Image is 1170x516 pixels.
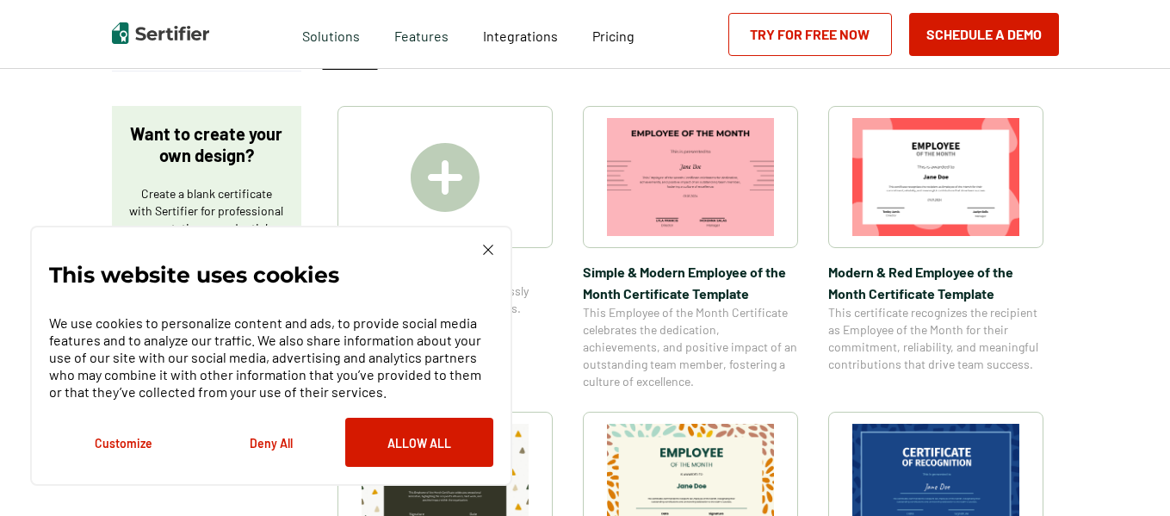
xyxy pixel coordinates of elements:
img: Create A Blank Certificate [411,143,480,212]
a: Pricing [592,23,635,45]
a: Integrations [483,23,558,45]
p: We use cookies to personalize content and ads, to provide social media features and to analyze ou... [49,314,493,401]
img: Simple & Modern Employee of the Month Certificate Template [607,118,774,236]
a: Simple & Modern Employee of the Month Certificate TemplateSimple & Modern Employee of the Month C... [583,106,798,390]
p: Create a blank certificate with Sertifier for professional presentations, credentials, and custom... [129,185,284,271]
a: Modern & Red Employee of the Month Certificate TemplateModern & Red Employee of the Month Certifi... [828,106,1043,390]
img: Cookie Popup Close [483,245,493,255]
img: Sertifier | Digital Credentialing Platform [112,22,209,44]
p: Want to create your own design? [129,123,284,166]
button: Schedule a Demo [909,13,1059,56]
span: This Employee of the Month Certificate celebrates the dedication, achievements, and positive impa... [583,304,798,390]
img: Modern & Red Employee of the Month Certificate Template [852,118,1019,236]
p: This website uses cookies [49,266,339,283]
span: This certificate recognizes the recipient as Employee of the Month for their commitment, reliabil... [828,304,1043,373]
button: Deny All [197,418,345,467]
span: Pricing [592,28,635,44]
span: Solutions [302,23,360,45]
button: Allow All [345,418,493,467]
span: Simple & Modern Employee of the Month Certificate Template [583,261,798,304]
span: Integrations [483,28,558,44]
a: Try for Free Now [728,13,892,56]
span: Features [394,23,449,45]
span: Modern & Red Employee of the Month Certificate Template [828,261,1043,304]
button: Customize [49,418,197,467]
iframe: Chat Widget [1084,433,1170,516]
